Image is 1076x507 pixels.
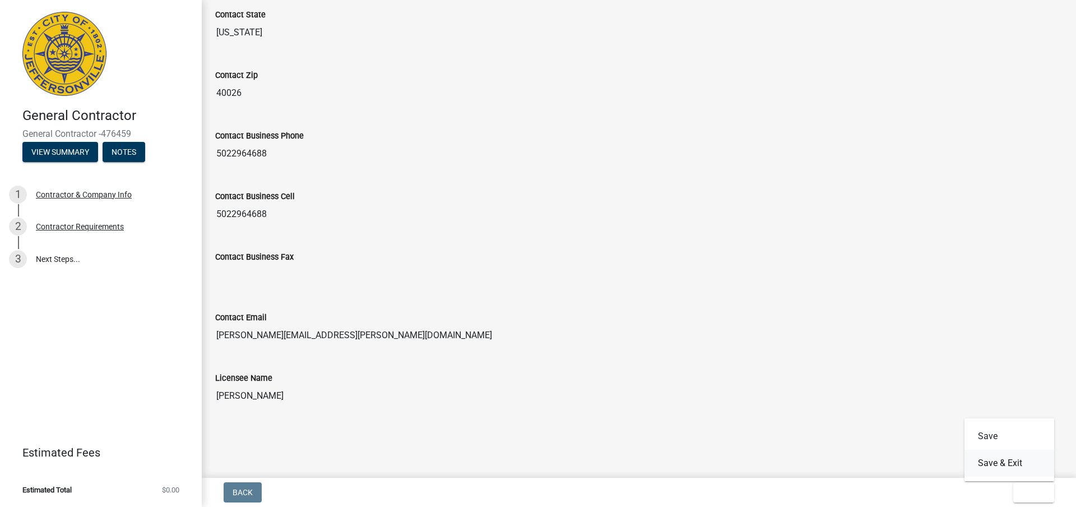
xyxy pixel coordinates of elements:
button: Back [224,482,262,503]
button: Exit [1013,482,1054,503]
span: $0.00 [162,486,179,494]
label: Contact Business Cell [215,193,295,201]
button: View Summary [22,142,98,162]
span: General Contractor -476459 [22,128,179,139]
h4: General Contractor [22,108,193,124]
div: 2 [9,218,27,236]
img: City of Jeffersonville, Indiana [22,12,106,96]
label: Contact Zip [215,72,258,80]
button: Save [964,423,1054,450]
button: Notes [103,142,145,162]
div: 3 [9,250,27,268]
wm-modal-confirm: Summary [22,148,98,157]
a: Estimated Fees [9,441,184,464]
label: Contact Business Fax [215,253,294,261]
span: Back [233,488,253,497]
wm-modal-confirm: Notes [103,148,145,157]
div: Contractor & Company Info [36,191,132,199]
label: Contact State [215,11,266,19]
button: Save & Exit [964,450,1054,477]
div: Exit [964,418,1054,481]
span: Estimated Total [22,486,72,494]
div: 1 [9,186,27,204]
span: Exit [1022,488,1038,497]
label: Contact Business Phone [215,132,304,140]
div: Contractor Requirements [36,223,124,231]
label: Contact Email [215,314,267,322]
label: Licensee Name [215,375,272,382]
